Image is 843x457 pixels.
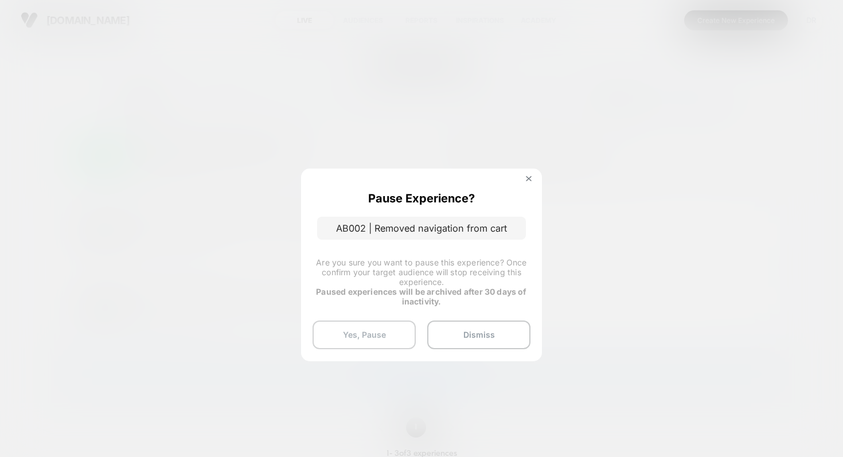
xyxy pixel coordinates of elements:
[427,321,530,349] button: Dismiss
[316,257,526,287] span: Are you sure you want to pause this experience? Once confirm your target audience will stop recei...
[368,192,475,205] p: Pause Experience?
[316,287,526,306] strong: Paused experiences will be archived after 30 days of inactivity.
[317,217,526,240] p: AB002 | Removed navigation from cart
[313,321,416,349] button: Yes, Pause
[526,176,532,182] img: close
